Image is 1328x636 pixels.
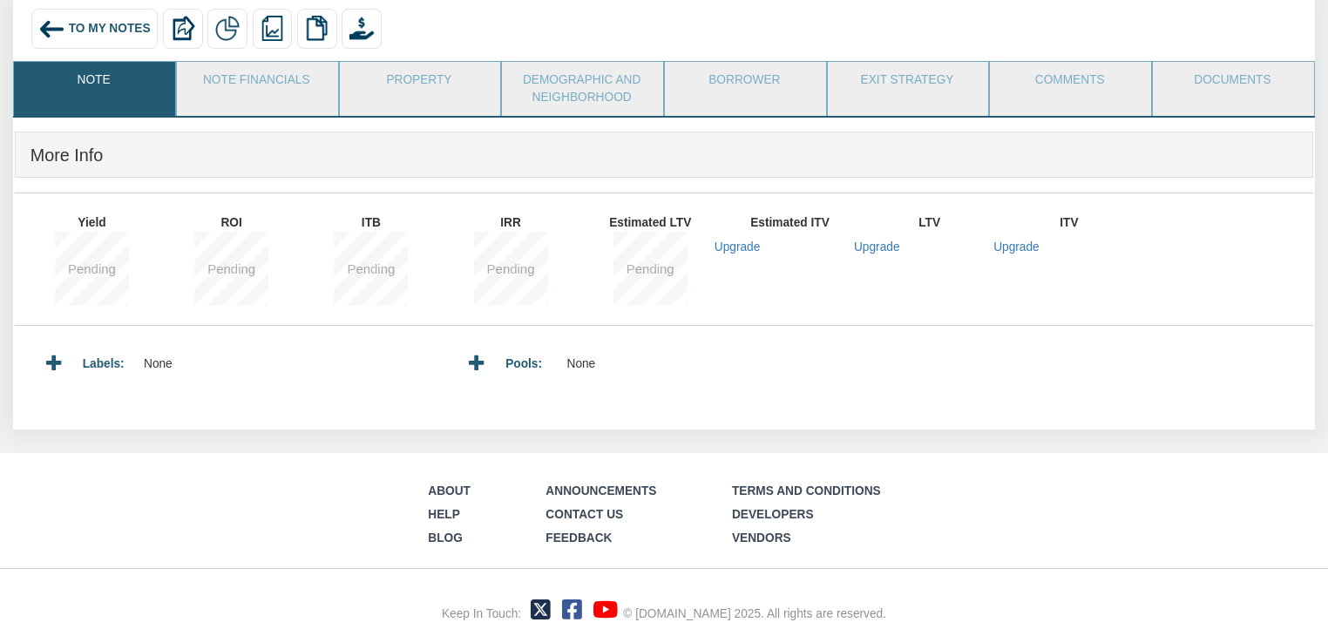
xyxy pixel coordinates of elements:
a: Help [428,508,460,521]
label: Estimated LTV [575,208,741,232]
a: Upgrade [993,240,1040,254]
label: LTV [854,208,1020,232]
span: To My Notes [69,22,151,35]
a: Feedback [545,531,612,545]
h4: More Info [30,137,1298,175]
a: Note Financials [177,62,336,105]
label: ITV [993,208,1159,232]
a: Announcements [545,484,656,497]
div: © [DOMAIN_NAME] 2025. All rights are reserved. [623,606,886,623]
label: ROI [156,208,322,232]
a: Exit Strategy [828,62,987,105]
a: Vendors [732,531,791,545]
a: Contact Us [545,508,623,521]
a: About [428,484,471,497]
a: Blog [428,531,463,545]
a: Property [340,62,499,105]
div: None [144,341,205,372]
div: Keep In Touch: [442,606,521,623]
label: IRR [435,208,600,232]
div: Labels: [83,341,144,372]
div: Pools: [505,341,566,372]
a: Upgrade [854,240,900,254]
label: Estimated ITV [715,208,880,232]
a: Note [14,62,173,105]
a: Comments [990,62,1149,105]
img: back_arrow_left_icon.svg [38,16,64,42]
img: partial.png [215,16,241,41]
a: Terms and Conditions [732,484,881,497]
a: Borrower [665,62,824,105]
img: purchase_offer.png [349,16,375,41]
a: Documents [1153,62,1312,105]
img: reports.png [260,16,285,41]
img: copy.png [304,16,329,41]
img: export.svg [170,16,195,41]
label: Yield [17,208,182,232]
label: ITB [295,208,461,232]
div: None [566,341,627,372]
a: Demographic and Neighborhood [502,62,661,115]
a: Developers [732,508,814,521]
